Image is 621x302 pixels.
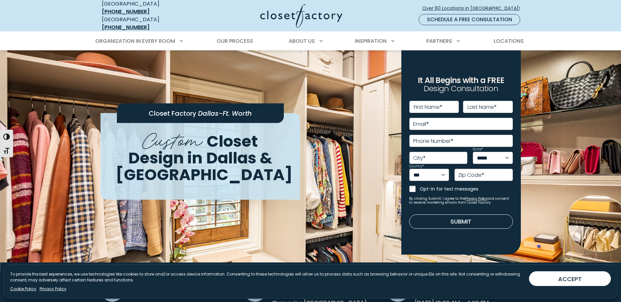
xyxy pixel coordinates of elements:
a: [PHONE_NUMBER] [102,8,150,15]
button: ACCEPT [529,271,611,286]
span: Inspiration [355,37,387,45]
span: Dallas-Ft. Worth [198,109,252,118]
span: Closet Design in [128,130,258,169]
label: Country [409,165,424,168]
span: It All Begins with a FREE [418,75,504,86]
span: About Us [289,37,315,45]
label: Phone Number [413,139,453,144]
label: Last Name [467,105,497,110]
img: Closet Factory Logo [260,4,342,28]
span: Design Consultation [424,83,498,94]
span: Our Process [217,37,253,45]
p: To provide the best experiences, we use technologies like cookies to store and/or access device i... [10,271,524,283]
span: Organization in Every Room [95,37,175,45]
div: [GEOGRAPHIC_DATA] [102,16,197,31]
span: Closet Factory [149,109,196,118]
span: Locations [494,37,524,45]
label: First Name [414,105,442,110]
nav: Primary Menu [91,32,531,50]
button: Submit [409,214,513,229]
label: City [413,156,426,161]
span: Custom [142,124,203,153]
label: Email [413,122,429,127]
a: Schedule a Free Consultation [419,14,520,25]
a: Over 60 Locations in [GEOGRAPHIC_DATA]! [422,3,525,14]
a: [PHONE_NUMBER] [102,24,150,31]
label: State [473,148,483,151]
label: Zip Code [458,173,484,178]
span: Partners [426,37,452,45]
label: Opt-in for text messages [420,186,513,192]
span: Over 60 Locations in [GEOGRAPHIC_DATA]! [422,5,525,12]
a: Cookie Policy [10,286,36,292]
a: Privacy Policy [40,286,66,292]
span: Dallas & [GEOGRAPHIC_DATA] [116,147,293,186]
small: By clicking Submit, I agree to the and consent to receive marketing emails from Closet Factory. [409,197,513,205]
a: Privacy Policy [465,196,487,201]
